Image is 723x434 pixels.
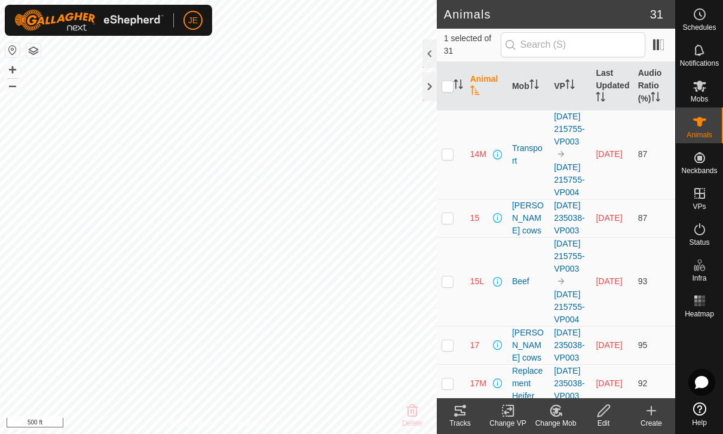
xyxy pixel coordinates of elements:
span: Infra [692,275,706,282]
span: 15 [470,212,480,224]
p-sorticon: Activate to sort [529,81,539,91]
span: Schedules [682,24,716,31]
span: 1 selected of 31 [444,32,501,57]
a: [DATE] 235038-VP003 [554,328,584,362]
a: [DATE] 215755-VP003 [554,239,584,273]
div: Edit [580,418,627,429]
span: 17M [470,377,486,390]
div: Replacement Heifer [512,365,544,402]
p-sorticon: Activate to sort [596,94,605,103]
div: Tracks [436,418,484,429]
p-sorticon: Activate to sort [454,81,463,91]
img: to [556,276,566,286]
span: Heatmap [685,310,714,318]
span: Notifications [680,60,719,67]
span: Neckbands [681,167,717,174]
button: – [5,78,20,93]
span: 93 [638,276,648,286]
span: 14M [470,148,486,161]
span: Help [692,419,707,426]
a: [DATE] 235038-VP003 [554,366,584,401]
span: 15L [470,275,484,288]
a: Help [676,398,723,431]
span: 17 [470,339,480,352]
div: Beef [512,275,544,288]
div: Create [627,418,675,429]
h2: Animals [444,7,650,21]
span: 87 [638,149,648,159]
p-sorticon: Activate to sort [470,87,480,97]
p-sorticon: Activate to sort [565,81,575,91]
span: Mobs [691,96,708,103]
span: 87 [638,213,648,223]
div: Change VP [484,418,532,429]
button: Map Layers [26,44,41,58]
div: Transport [512,142,544,167]
a: [DATE] 235038-VP003 [554,201,584,235]
button: Reset Map [5,43,20,57]
img: Gallagher Logo [14,10,164,31]
span: 20 Aug 2025 at 8:03 pm [596,276,622,286]
span: 20 Aug 2025 at 8:03 pm [596,213,622,223]
span: 95 [638,340,648,350]
span: VPs [693,203,706,210]
div: [PERSON_NAME] cows [512,327,544,364]
a: Privacy Policy [171,418,216,429]
span: 20 Aug 2025 at 8:03 pm [596,149,622,159]
span: Animals [687,131,712,138]
input: Search (S) [501,32,645,57]
a: Contact Us [230,418,265,429]
th: Mob [507,62,549,110]
span: 20 Aug 2025 at 8:03 pm [596,340,622,350]
th: Animal [465,62,507,110]
span: 92 [638,378,648,388]
span: 31 [650,5,663,23]
span: 20 Aug 2025 at 7:33 pm [596,378,622,388]
div: [PERSON_NAME] cows [512,199,544,237]
th: VP [549,62,591,110]
span: Status [689,239,709,246]
a: [DATE] 215755-VP004 [554,290,584,324]
th: Audio Ratio (%) [633,62,675,110]
img: to [556,149,566,159]
a: [DATE] 215755-VP004 [554,162,584,197]
button: + [5,63,20,77]
a: [DATE] 215755-VP003 [554,112,584,146]
th: Last Updated [591,62,633,110]
p-sorticon: Activate to sort [651,94,660,103]
span: JE [188,14,198,27]
div: Change Mob [532,418,580,429]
